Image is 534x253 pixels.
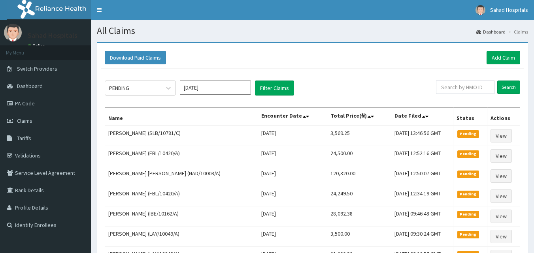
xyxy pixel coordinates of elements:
[327,126,391,146] td: 3,569.25
[105,186,258,206] td: [PERSON_NAME] (FBL/10420/A)
[391,146,453,166] td: [DATE] 12:52:16 GMT
[105,206,258,227] td: [PERSON_NAME] (IBE/10162/A)
[327,108,391,126] th: Total Price(₦)
[457,171,479,178] span: Pending
[391,108,453,126] th: Date Filed
[4,24,22,41] img: User Image
[17,117,32,124] span: Claims
[457,130,479,137] span: Pending
[491,129,512,142] a: View
[391,166,453,186] td: [DATE] 12:50:07 GMT
[105,51,166,64] button: Download Paid Claims
[258,108,327,126] th: Encounter Date
[258,186,327,206] td: [DATE]
[180,81,251,95] input: Select Month and Year
[258,227,327,247] td: [DATE]
[436,81,494,94] input: Search by HMO ID
[491,149,512,163] a: View
[327,166,391,186] td: 120,320.00
[476,5,485,15] img: User Image
[457,211,479,218] span: Pending
[105,126,258,146] td: [PERSON_NAME] (SLB/10781/C)
[391,206,453,227] td: [DATE] 09:46:48 GMT
[327,227,391,247] td: 3,500.00
[258,126,327,146] td: [DATE]
[258,146,327,166] td: [DATE]
[105,166,258,186] td: [PERSON_NAME] [PERSON_NAME] (NAD/10003/A)
[327,146,391,166] td: 24,500.00
[491,169,512,183] a: View
[391,126,453,146] td: [DATE] 13:46:56 GMT
[457,150,479,157] span: Pending
[28,43,47,49] a: Online
[476,28,506,35] a: Dashboard
[258,206,327,227] td: [DATE]
[17,135,31,142] span: Tariffs
[258,166,327,186] td: [DATE]
[391,186,453,206] td: [DATE] 12:34:19 GMT
[97,26,528,36] h1: All Claims
[105,108,258,126] th: Name
[17,82,43,90] span: Dashboard
[487,108,520,126] th: Actions
[497,81,520,94] input: Search
[453,108,487,126] th: Status
[491,210,512,223] a: View
[28,32,77,39] p: Sahad Hospitals
[109,84,129,92] div: PENDING
[391,227,453,247] td: [DATE] 09:30:24 GMT
[255,81,294,96] button: Filter Claims
[487,51,520,64] a: Add Claim
[491,189,512,203] a: View
[506,28,528,35] li: Claims
[105,227,258,247] td: [PERSON_NAME] (LAY/10049/A)
[491,230,512,243] a: View
[457,231,479,238] span: Pending
[105,146,258,166] td: [PERSON_NAME] (FBL/10420/A)
[327,206,391,227] td: 28,092.38
[457,191,479,198] span: Pending
[490,6,528,13] span: Sahad Hospitals
[327,186,391,206] td: 24,249.50
[17,65,57,72] span: Switch Providers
